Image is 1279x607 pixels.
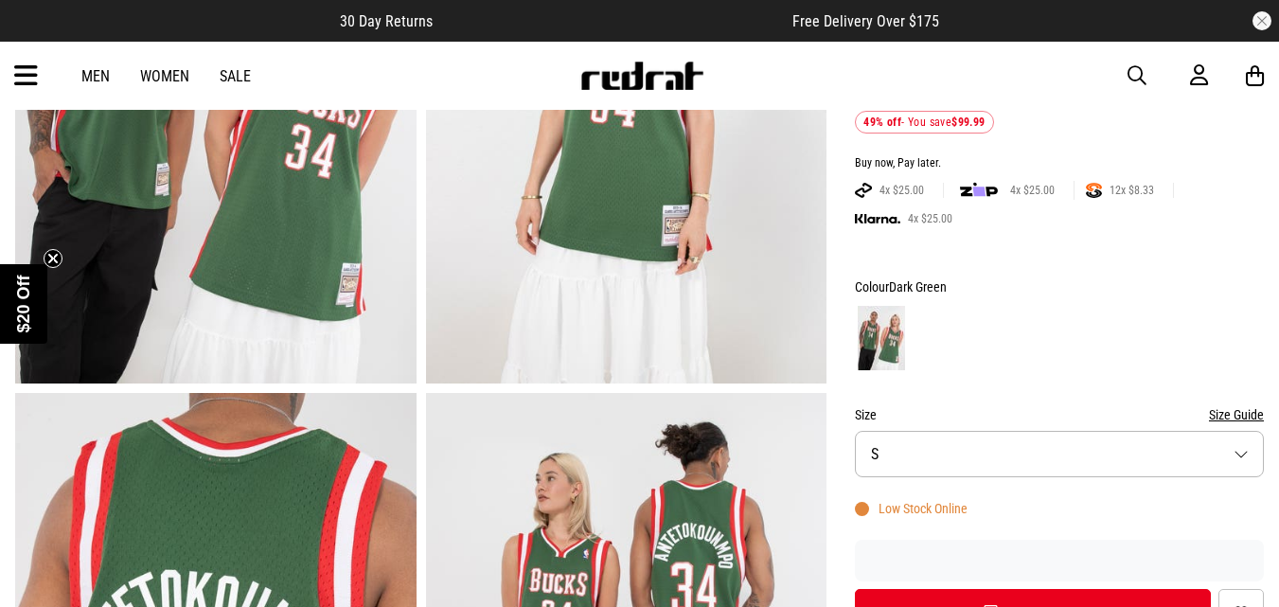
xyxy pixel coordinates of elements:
img: Redrat logo [579,62,704,90]
b: 49% off [863,116,901,129]
div: - You save [855,111,993,134]
img: Dark Green [858,306,905,370]
span: Dark Green [889,279,947,295]
span: 4x $25.00 [872,183,932,198]
button: Size Guide [1209,403,1264,426]
div: Low Stock Online [855,501,968,516]
span: S [871,445,879,463]
b: $99.99 [951,116,985,129]
iframe: Customer reviews powered by Trustpilot [855,551,1264,570]
a: Sale [220,67,251,85]
img: SPLITPAY [1086,183,1102,198]
img: zip [960,181,998,200]
span: 4x $25.00 [900,211,960,226]
button: S [855,431,1264,477]
span: 4x $25.00 [1003,183,1062,198]
div: Size [855,403,1264,426]
img: KLARNA [855,214,900,224]
div: Buy now, Pay later. [855,156,1264,171]
div: Colour [855,276,1264,298]
img: AFTERPAY [855,183,872,198]
span: 30 Day Returns [340,12,433,30]
span: 12x $8.33 [1102,183,1162,198]
span: $20 Off [14,275,33,332]
button: Close teaser [44,249,62,268]
span: Free Delivery Over $175 [792,12,939,30]
iframe: Customer reviews powered by Trustpilot [471,11,755,30]
a: Men [81,67,110,85]
a: Women [140,67,189,85]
